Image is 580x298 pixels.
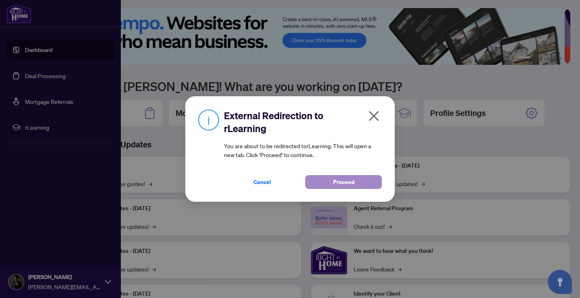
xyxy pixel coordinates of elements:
img: Info Icon [198,109,219,130]
span: Cancel [253,176,271,188]
h2: External Redirection to rLearning [224,109,382,135]
span: Proceed [333,176,354,188]
button: Cancel [224,175,300,189]
button: Open asap [548,270,572,294]
span: close [367,110,380,122]
div: You are about to be redirected to rLearning . This will open a new tab. Click ‘Proceed’ to continue. [224,109,382,189]
button: Proceed [305,175,382,189]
